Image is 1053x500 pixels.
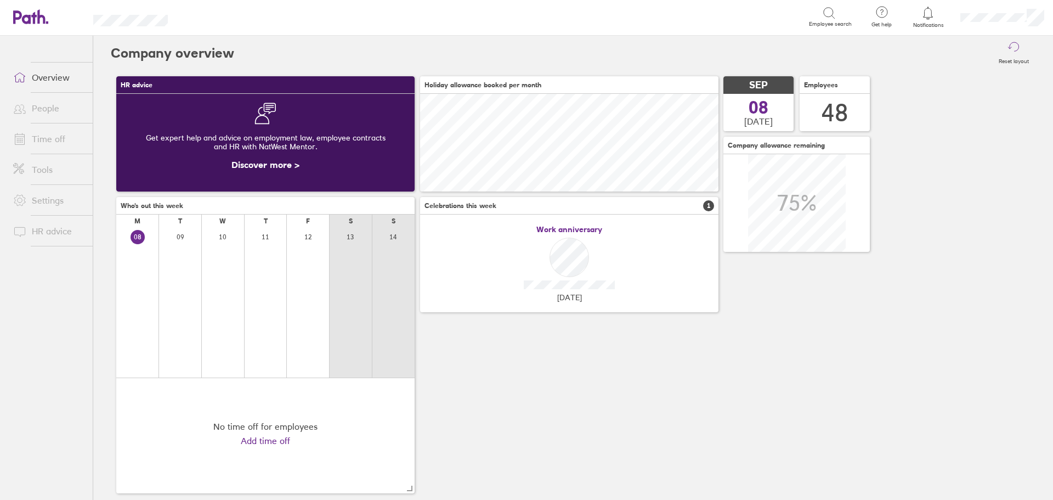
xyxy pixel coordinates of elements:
[264,217,268,225] div: T
[804,81,838,89] span: Employees
[121,81,152,89] span: HR advice
[749,99,768,116] span: 08
[4,220,93,242] a: HR advice
[536,225,602,234] span: Work anniversary
[809,21,852,27] span: Employee search
[392,217,395,225] div: S
[992,55,1035,65] label: Reset layout
[4,128,93,150] a: Time off
[992,36,1035,71] button: Reset layout
[4,66,93,88] a: Overview
[219,217,226,225] div: W
[121,202,183,210] span: Who's out this week
[424,81,541,89] span: Holiday allowance booked per month
[125,125,406,160] div: Get expert help and advice on employment law, employee contracts and HR with NatWest Mentor.
[197,12,225,21] div: Search
[178,217,182,225] div: T
[910,22,946,29] span: Notifications
[703,200,714,211] span: 1
[111,36,234,71] h2: Company overview
[744,116,773,126] span: [DATE]
[306,217,310,225] div: F
[728,142,825,149] span: Company allowance remaining
[749,80,768,91] span: SEP
[4,159,93,181] a: Tools
[864,21,899,28] span: Get help
[4,189,93,211] a: Settings
[910,5,946,29] a: Notifications
[557,293,582,302] span: [DATE]
[349,217,353,225] div: S
[134,217,140,225] div: M
[424,202,496,210] span: Celebrations this week
[4,97,93,119] a: People
[231,159,299,170] a: Discover more >
[241,436,290,446] a: Add time off
[213,422,318,431] div: No time off for employees
[822,99,848,127] div: 48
